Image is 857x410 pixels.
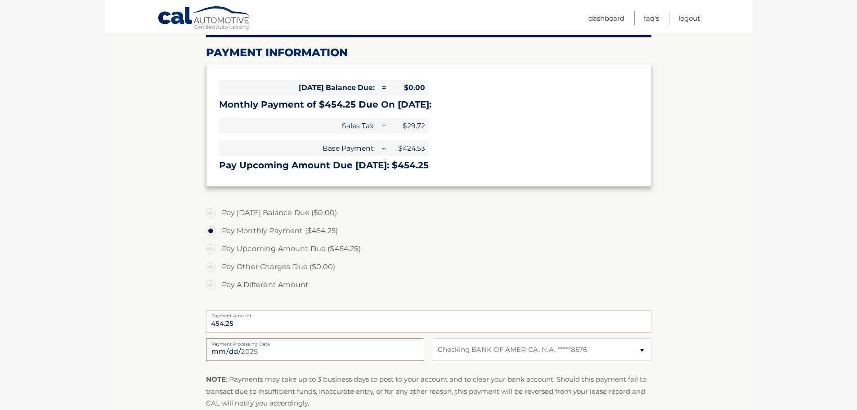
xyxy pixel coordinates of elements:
[157,6,252,32] a: Cal Automotive
[644,11,659,26] a: FAQ's
[206,240,651,258] label: Pay Upcoming Amount Due ($454.25)
[206,310,651,333] input: Payment Amount
[206,258,651,276] label: Pay Other Charges Due ($0.00)
[219,118,378,134] span: Sales Tax:
[206,310,651,317] label: Payment Amount
[219,140,378,156] span: Base Payment:
[379,118,388,134] span: +
[388,118,429,134] span: $29.72
[206,204,651,222] label: Pay [DATE] Balance Due ($0.00)
[206,374,651,409] p: : Payments may take up to 3 business days to post to your account and to clear your bank account....
[206,46,651,59] h2: Payment Information
[219,160,638,171] h3: Pay Upcoming Amount Due [DATE]: $454.25
[206,222,651,240] label: Pay Monthly Payment ($454.25)
[588,11,624,26] a: Dashboard
[206,276,651,294] label: Pay A Different Amount
[219,80,378,95] span: [DATE] Balance Due:
[379,140,388,156] span: +
[388,140,429,156] span: $424.53
[379,80,388,95] span: =
[206,375,226,383] strong: NOTE
[388,80,429,95] span: $0.00
[219,99,638,110] h3: Monthly Payment of $454.25 Due On [DATE]:
[678,11,700,26] a: Logout
[206,338,424,346] label: Payment Processing Date
[206,338,424,361] input: Payment Date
